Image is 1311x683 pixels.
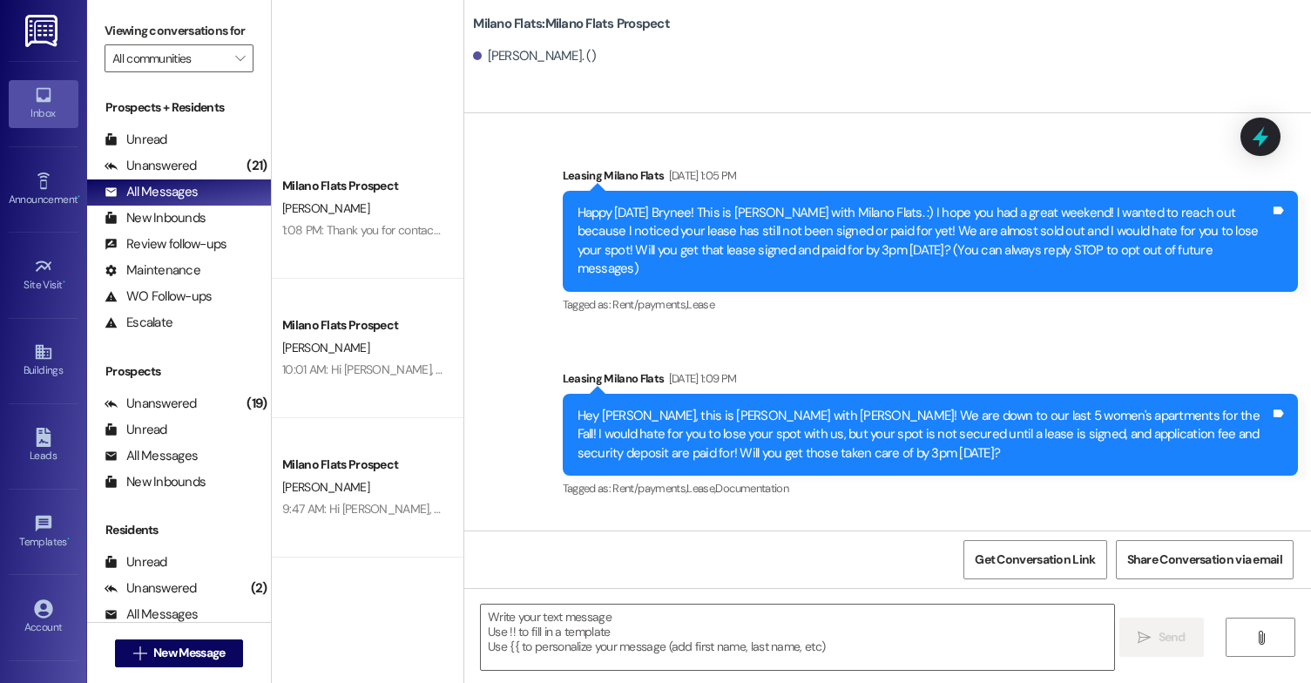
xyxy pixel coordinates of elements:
div: New Inbounds [105,209,206,227]
button: Share Conversation via email [1116,540,1294,579]
div: Prospects [87,362,271,381]
a: Site Visit • [9,252,78,299]
div: Hey [PERSON_NAME], this is [PERSON_NAME] with [PERSON_NAME]! We are down to our last 5 women's ap... [578,407,1270,463]
div: Unanswered [105,395,197,413]
span: [PERSON_NAME] [282,479,369,495]
a: Inbox [9,80,78,127]
i:  [1254,631,1267,645]
span: Lease , [686,481,715,496]
span: [PERSON_NAME] [282,200,369,216]
img: ResiDesk Logo [25,15,61,47]
b: Milano Flats: Milano Flats Prospect [473,15,670,33]
div: Milano Flats Prospect [282,177,443,195]
div: 1:08 PM: Thank you for contacting our leasing department. A leasing partner will be in touch with... [282,222,1027,238]
div: Residents [87,521,271,539]
div: Unread [105,553,167,571]
div: Happy [DATE] Brynee! This is [PERSON_NAME] with Milano Flats. :) I hope you had a great weekend! ... [578,204,1270,279]
a: Account [9,594,78,641]
div: Milano Flats Prospect [282,316,443,335]
span: Rent/payments , [612,297,686,312]
span: • [67,533,70,545]
span: Send [1159,628,1186,646]
div: Milano Flats Prospect [282,456,443,474]
div: Unanswered [105,157,197,175]
div: Leasing Milano Flats [563,166,1298,191]
div: Review follow-ups [105,235,226,254]
span: Lease [686,297,714,312]
a: Leads [9,423,78,470]
div: Unread [105,131,167,149]
span: Documentation [715,481,788,496]
span: [PERSON_NAME] [282,340,369,355]
span: • [63,276,65,288]
span: • [78,191,80,203]
div: [PERSON_NAME]. () [473,47,596,65]
div: Prospects + Residents [87,98,271,117]
span: New Message [153,644,225,662]
i:  [1138,631,1151,645]
div: Maintenance [105,261,200,280]
div: Tagged as: [563,476,1298,501]
div: WO Follow-ups [105,287,212,306]
span: Share Conversation via email [1127,551,1282,569]
div: Leasing Milano Flats [563,369,1298,394]
button: Get Conversation Link [963,540,1106,579]
button: Send [1119,618,1204,657]
div: All Messages [105,447,198,465]
div: Escalate [105,314,172,332]
a: Templates • [9,509,78,556]
div: New Inbounds [105,473,206,491]
div: (19) [242,390,271,417]
div: All Messages [105,605,198,624]
div: (21) [242,152,271,179]
span: Get Conversation Link [975,551,1095,569]
button: New Message [115,639,244,667]
label: Viewing conversations for [105,17,253,44]
div: All Messages [105,183,198,201]
div: Unanswered [105,579,197,598]
i:  [133,646,146,660]
div: [DATE] 1:09 PM [665,369,737,388]
a: Buildings [9,337,78,384]
input: All communities [112,44,226,72]
span: Rent/payments , [612,481,686,496]
div: Tagged as: [563,292,1298,317]
div: Unread [105,421,167,439]
i:  [235,51,245,65]
div: [DATE] 1:05 PM [665,166,737,185]
div: (2) [247,575,272,602]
